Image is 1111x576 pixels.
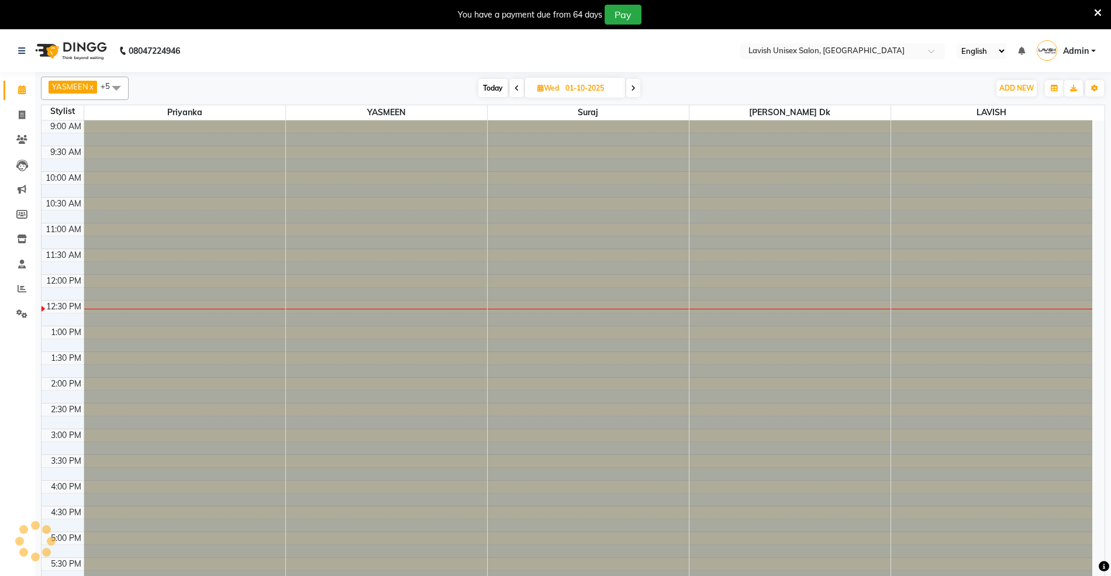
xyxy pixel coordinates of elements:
[52,82,88,91] span: YASMEEN
[1037,40,1057,61] img: Admin
[49,326,84,339] div: 1:00 PM
[49,378,84,390] div: 2:00 PM
[84,105,285,120] span: priyanka
[605,5,641,25] button: Pay
[49,532,84,544] div: 5:00 PM
[48,146,84,158] div: 9:30 AM
[49,506,84,519] div: 4:30 PM
[42,105,84,118] div: Stylist
[478,79,508,97] span: Today
[48,120,84,133] div: 9:00 AM
[129,35,180,67] b: 08047224946
[88,82,94,91] a: x
[1063,45,1089,57] span: Admin
[43,198,84,210] div: 10:30 AM
[49,558,84,570] div: 5:30 PM
[689,105,891,120] span: [PERSON_NAME] Dk
[49,455,84,467] div: 3:30 PM
[996,80,1037,96] button: ADD NEW
[101,81,119,91] span: +5
[999,84,1034,92] span: ADD NEW
[534,84,562,92] span: Wed
[49,403,84,416] div: 2:30 PM
[44,301,84,313] div: 12:30 PM
[49,481,84,493] div: 4:00 PM
[49,429,84,442] div: 3:00 PM
[43,249,84,261] div: 11:30 AM
[49,352,84,364] div: 1:30 PM
[44,275,84,287] div: 12:00 PM
[43,172,84,184] div: 10:00 AM
[562,80,620,97] input: 2025-10-01
[30,35,110,67] img: logo
[458,9,602,21] div: You have a payment due from 64 days
[891,105,1093,120] span: LAVISH
[43,223,84,236] div: 11:00 AM
[488,105,689,120] span: suraj
[286,105,487,120] span: YASMEEN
